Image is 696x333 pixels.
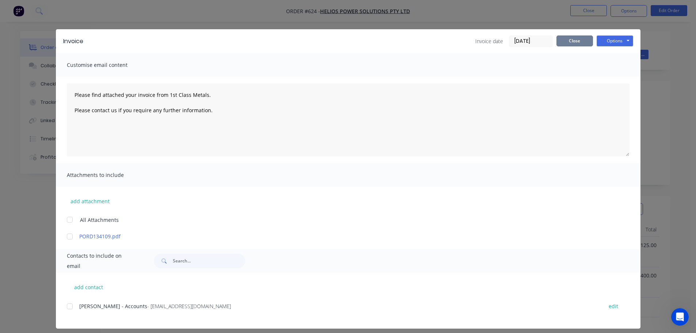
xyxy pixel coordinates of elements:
[597,35,633,46] button: Options
[80,216,119,224] span: All Attachments
[67,83,630,156] textarea: Please find attached your invoice from 1st Class Metals. Please contact us if you require any fur...
[147,303,231,310] span: - [EMAIL_ADDRESS][DOMAIN_NAME]
[79,232,596,240] a: PORD134109.pdf
[67,281,111,292] button: add contact
[67,170,147,180] span: Attachments to include
[67,251,136,271] span: Contacts to include on email
[67,60,147,70] span: Customise email content
[79,303,147,310] span: [PERSON_NAME] - Accounts
[67,196,113,207] button: add attachment
[671,308,689,326] iframe: Intercom live chat
[173,254,245,268] input: Search...
[556,35,593,46] button: Close
[63,37,83,46] div: Invoice
[475,37,503,45] span: Invoice date
[604,301,623,311] button: edit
